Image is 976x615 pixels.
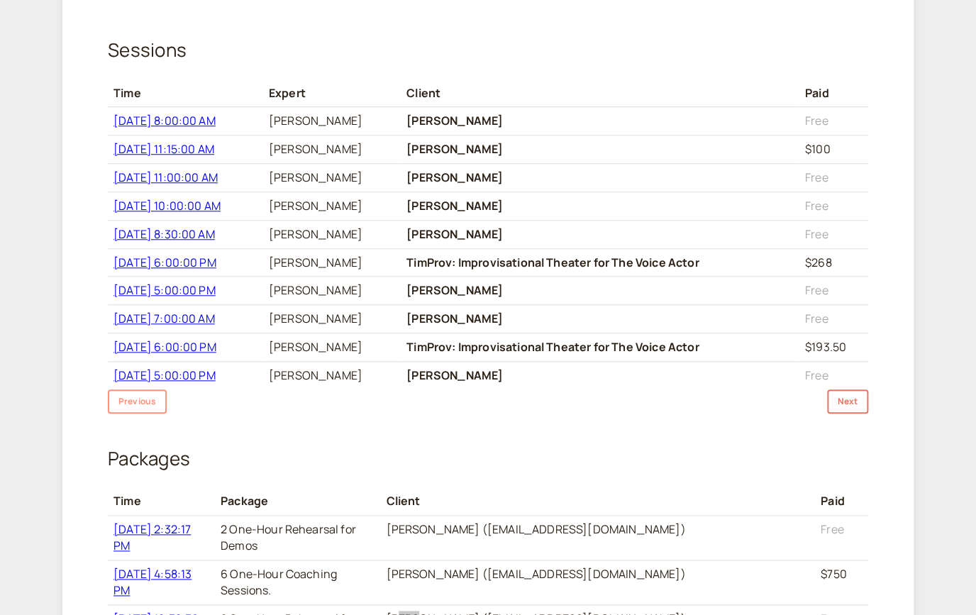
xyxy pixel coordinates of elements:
span: Free [805,113,828,128]
a: [DATE] 4:58:13 PM [113,566,192,598]
span: Free [805,367,828,383]
h2: Packages [108,445,868,473]
a: [DATE] 10:00:00 AM [113,198,221,214]
span: Free [805,282,828,298]
span: Free [805,226,828,242]
td: [PERSON_NAME] [263,361,401,389]
th: Expert [263,79,401,107]
td: [PERSON_NAME] [401,107,799,135]
td: [PERSON_NAME] [401,305,799,333]
td: [PERSON_NAME] [401,220,799,248]
td: $193.50 [799,333,868,362]
h2: Sessions [108,36,868,65]
td: [PERSON_NAME] [263,277,401,305]
button: Next [827,389,868,414]
a: [DATE] 6:00:00 PM [113,255,216,270]
a: [DATE] 8:00:00 AM [113,113,216,128]
td: [PERSON_NAME] ([EMAIL_ADDRESS][DOMAIN_NAME]) [380,560,815,604]
td: [PERSON_NAME] [263,248,401,277]
td: [PERSON_NAME] [401,361,799,389]
th: Package [215,487,380,515]
th: Paid [815,487,868,515]
td: [PERSON_NAME] [401,164,799,192]
a: [DATE] 11:15:00 AM [113,141,214,157]
td: [PERSON_NAME] ([EMAIL_ADDRESS][DOMAIN_NAME]) [380,516,815,560]
a: [DATE] 6:00:00 PM [113,339,216,355]
th: Client [380,487,815,515]
a: [DATE] 5:00:00 PM [113,367,216,383]
span: Free [805,198,828,214]
td: [PERSON_NAME] [263,333,401,362]
th: Time [108,79,263,107]
td: $100 [799,135,868,164]
td: $750 [815,560,868,604]
button: Previous [108,389,167,414]
td: [PERSON_NAME] [401,192,799,220]
span: Free [821,521,844,537]
th: Paid [799,79,868,107]
a: [DATE] 5:00:00 PM [113,282,216,298]
a: [DATE] 7:00:00 AM [113,311,215,326]
td: [PERSON_NAME] [263,305,401,333]
td: [PERSON_NAME] [401,277,799,305]
td: $268 [799,248,868,277]
span: Free [805,170,828,185]
a: [DATE] 2:32:17 PM [113,521,191,553]
a: [DATE] 11:00:00 AM [113,170,218,185]
th: Time [108,487,215,515]
td: 6 One-Hour Coaching Sessions. [215,560,380,604]
td: [PERSON_NAME] [263,164,401,192]
a: [DATE] 8:30:00 AM [113,226,215,242]
td: [PERSON_NAME] [263,192,401,220]
th: Client [401,79,799,107]
span: Free [805,311,828,326]
td: [PERSON_NAME] [263,135,401,164]
td: [PERSON_NAME] [401,135,799,164]
td: TimProv: Improvisational Theater for The Voice Actor [401,248,799,277]
td: 2 One-Hour Rehearsal for Demos [215,516,380,560]
td: [PERSON_NAME] [263,107,401,135]
td: [PERSON_NAME] [263,220,401,248]
td: TimProv: Improvisational Theater for The Voice Actor [401,333,799,362]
